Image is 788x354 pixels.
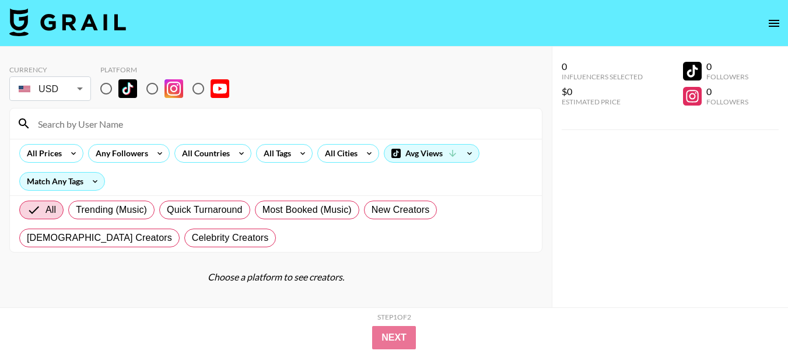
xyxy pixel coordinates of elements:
[9,65,91,74] div: Currency
[562,72,643,81] div: Influencers Selected
[167,203,243,217] span: Quick Turnaround
[706,97,748,106] div: Followers
[164,79,183,98] img: Instagram
[262,203,352,217] span: Most Booked (Music)
[175,145,232,162] div: All Countries
[20,173,104,190] div: Match Any Tags
[76,203,147,217] span: Trending (Music)
[706,86,748,97] div: 0
[318,145,360,162] div: All Cities
[89,145,150,162] div: Any Followers
[706,61,748,72] div: 0
[9,271,542,283] div: Choose a platform to see creators.
[372,203,430,217] span: New Creators
[118,79,137,98] img: TikTok
[192,231,269,245] span: Celebrity Creators
[9,8,126,36] img: Grail Talent
[562,61,643,72] div: 0
[257,145,293,162] div: All Tags
[100,65,239,74] div: Platform
[31,114,535,133] input: Search by User Name
[762,12,786,35] button: open drawer
[384,145,479,162] div: Avg Views
[372,326,416,349] button: Next
[211,79,229,98] img: YouTube
[12,79,89,99] div: USD
[562,86,643,97] div: $0
[706,72,748,81] div: Followers
[27,231,172,245] span: [DEMOGRAPHIC_DATA] Creators
[20,145,64,162] div: All Prices
[562,97,643,106] div: Estimated Price
[45,203,56,217] span: All
[377,313,411,321] div: Step 1 of 2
